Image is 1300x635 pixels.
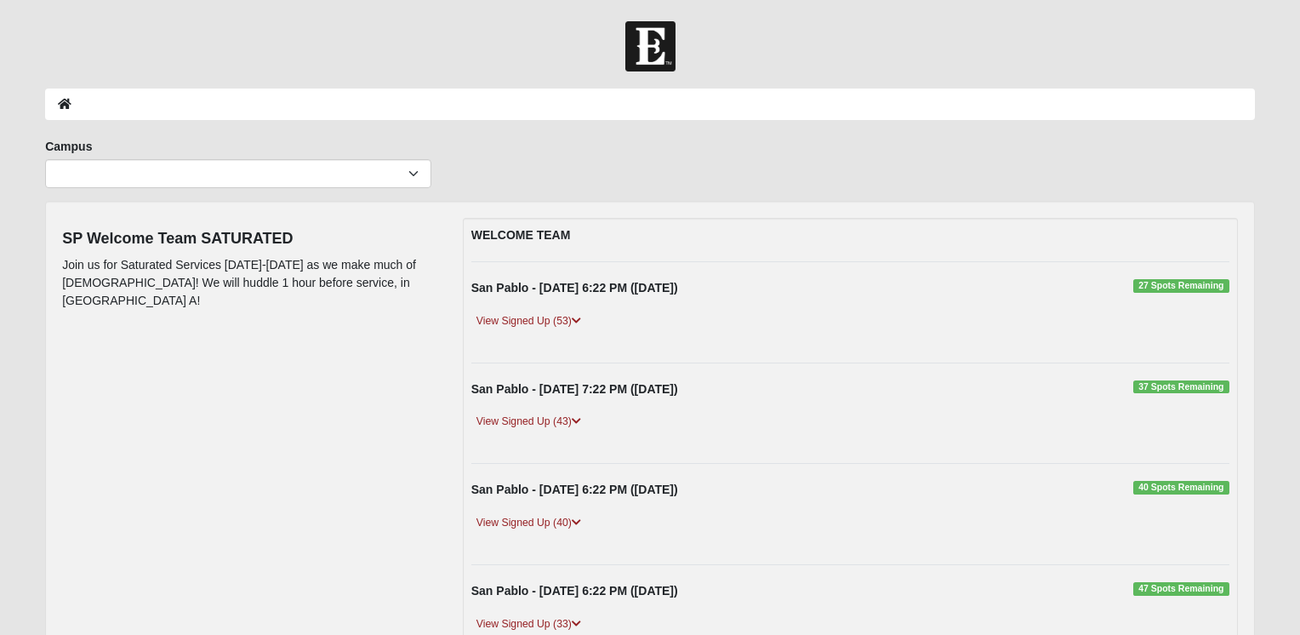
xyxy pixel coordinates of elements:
[471,584,678,598] strong: San Pablo - [DATE] 6:22 PM ([DATE])
[471,382,678,396] strong: San Pablo - [DATE] 7:22 PM ([DATE])
[471,312,586,330] a: View Signed Up (53)
[62,256,437,310] p: Join us for Saturated Services [DATE]-[DATE] as we make much of [DEMOGRAPHIC_DATA]! We will huddl...
[1133,279,1229,293] span: 27 Spots Remaining
[471,615,586,633] a: View Signed Up (33)
[1133,380,1229,394] span: 37 Spots Remaining
[45,138,92,155] label: Campus
[471,514,586,532] a: View Signed Up (40)
[471,228,571,242] strong: WELCOME TEAM
[62,230,437,249] h4: SP Welcome Team SATURATED
[1133,481,1229,495] span: 40 Spots Remaining
[471,413,586,431] a: View Signed Up (43)
[1133,582,1229,596] span: 47 Spots Remaining
[625,21,676,72] img: Church of Eleven22 Logo
[471,483,678,496] strong: San Pablo - [DATE] 6:22 PM ([DATE])
[471,281,678,295] strong: San Pablo - [DATE] 6:22 PM ([DATE])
